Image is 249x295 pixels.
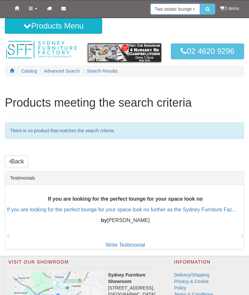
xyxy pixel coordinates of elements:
a: Privacy & Cookie Policy [174,279,209,290]
div: Testimonials [5,171,244,185]
a: If you are looking for the perfect lounge for your space look no further as the Sydney Furniture ... [7,207,237,212]
a: Search Results [87,68,118,74]
b: If you are looking for the perfect lounge for your space look no [48,196,203,202]
button: Products Menu [5,18,102,34]
a: 02 4620 9296 [171,43,244,59]
input: Site search [150,4,200,15]
div: There is no product that matches the search criteria. [5,122,244,139]
img: showroom.gif [88,43,161,62]
h1: Products meeting the search criteria [5,96,244,109]
a: Advanced Search [44,68,80,74]
strong: Sydney Furniture Showroom [108,272,145,284]
h2: Visit Our Showroom [8,260,158,268]
h2: Information [174,260,220,268]
a: Back [5,155,28,168]
a: Delivery/Shipping [174,272,209,277]
p: [PERSON_NAME] [7,217,244,224]
a: Catalog [21,68,37,74]
b: by [101,218,107,223]
img: Sydney Furniture Factory [5,40,78,59]
li: 0 items [220,5,239,12]
a: Write Testimonial [106,242,145,248]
